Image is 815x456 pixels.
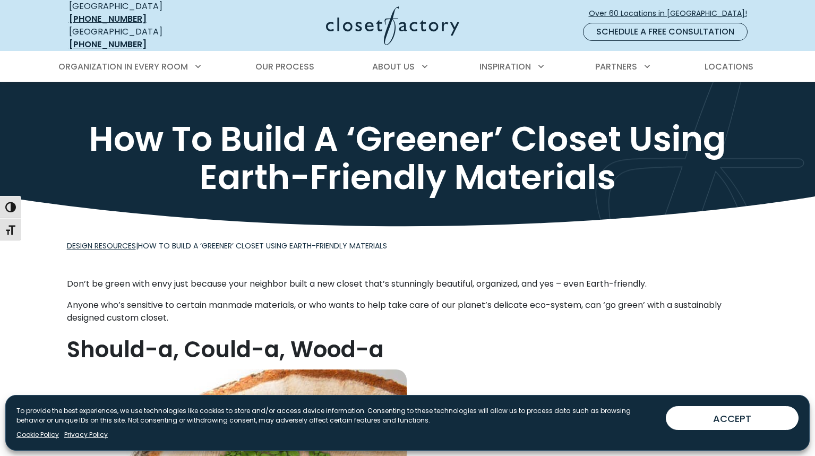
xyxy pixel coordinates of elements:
[51,52,765,82] nav: Primary Menu
[67,240,387,251] span: |
[69,25,223,51] div: [GEOGRAPHIC_DATA]
[138,240,387,251] span: How To Build A ‘Greener’ Closet Using Earth-Friendly Materials
[588,4,756,23] a: Over 60 Locations in [GEOGRAPHIC_DATA]!
[67,278,749,290] p: Don’t be green with envy just because your neighbor built a new closet that’s stunningly beautifu...
[255,61,314,73] span: Our Process
[67,299,749,324] p: Anyone who’s sensitive to certain manmade materials, or who wants to help take care of our planet...
[595,61,637,73] span: Partners
[58,61,188,73] span: Organization in Every Room
[67,337,749,363] h2: Should-a, Could-a, Wood-a
[705,61,753,73] span: Locations
[16,406,657,425] p: To provide the best experiences, we use technologies like cookies to store and/or access device i...
[666,406,799,430] button: ACCEPT
[326,6,459,45] img: Closet Factory Logo
[589,8,756,19] span: Over 60 Locations in [GEOGRAPHIC_DATA]!
[372,61,415,73] span: About Us
[583,23,748,41] a: Schedule a Free Consultation
[64,430,108,440] a: Privacy Policy
[67,240,136,251] a: Design Resources
[69,38,147,50] a: [PHONE_NUMBER]
[479,61,531,73] span: Inspiration
[69,13,147,25] a: [PHONE_NUMBER]
[67,120,749,196] h1: How To Build A ‘Greener’ Closet Using Earth-Friendly Materials
[16,430,59,440] a: Cookie Policy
